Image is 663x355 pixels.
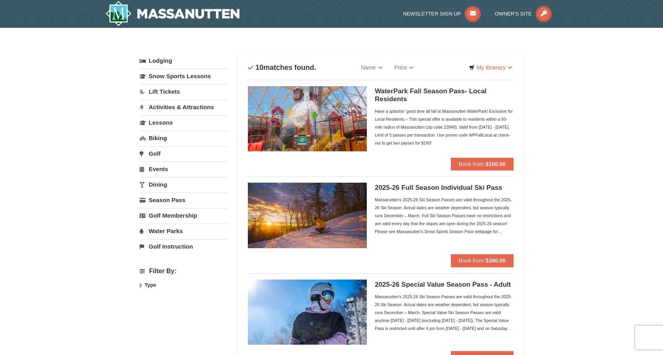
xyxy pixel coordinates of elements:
a: Biking [140,131,228,145]
a: Name [355,60,388,75]
strong: $390.00 [485,257,506,264]
a: Activities & Attractions [140,100,228,114]
a: My Itinerary [464,62,517,73]
img: 6619937-212-8c750e5f.jpg [248,86,367,151]
a: Events [140,162,228,176]
h5: 2025-26 Special Value Season Pass - Adult [375,281,514,289]
strong: Type [145,282,156,288]
img: 6619937-208-2295c65e.jpg [248,183,367,248]
h4: Filter By: [140,268,228,275]
a: Massanutten Resort [105,1,240,26]
button: Book from $100.00 [451,158,514,170]
a: Lodging [140,54,228,68]
a: Season Pass [140,193,228,207]
h5: WaterPark Fall Season Pass- Local Residents [375,87,514,103]
a: Snow Sports Lessons [140,69,228,83]
img: Massanutten Resort Logo [105,1,240,26]
span: Newsletter Sign Up [403,11,461,17]
span: Book from [459,161,484,167]
a: Price [389,60,420,75]
a: Newsletter Sign Up [403,11,481,17]
h5: 2025-26 Full Season Individual Ski Pass [375,184,514,192]
a: Lift Tickets [140,84,228,99]
div: Have a splashin' good time all fall at Massanutten WaterPark! Exclusive for Local Residents – Thi... [375,107,514,147]
span: Book from [459,257,484,264]
a: Golf Membership [140,208,228,223]
button: Book from $390.00 [451,254,514,267]
a: Lessons [140,115,228,130]
span: Owner's Site [495,11,532,17]
div: Massanutten's 2025-26 Ski Season Passes are valid throughout the 2025-26 Ski Season. Actual dates... [375,293,514,332]
div: Massanutten's 2025-26 Ski Season Passes are valid throughout the 2025-26 Ski Season. Actual dates... [375,196,514,235]
img: 6619937-198-dda1df27.jpg [248,280,367,345]
strong: $100.00 [485,161,506,167]
a: Owner's Site [495,11,552,17]
a: Golf Instruction [140,239,228,254]
a: Golf [140,146,228,161]
a: Dining [140,177,228,192]
a: Water Parks [140,224,228,238]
